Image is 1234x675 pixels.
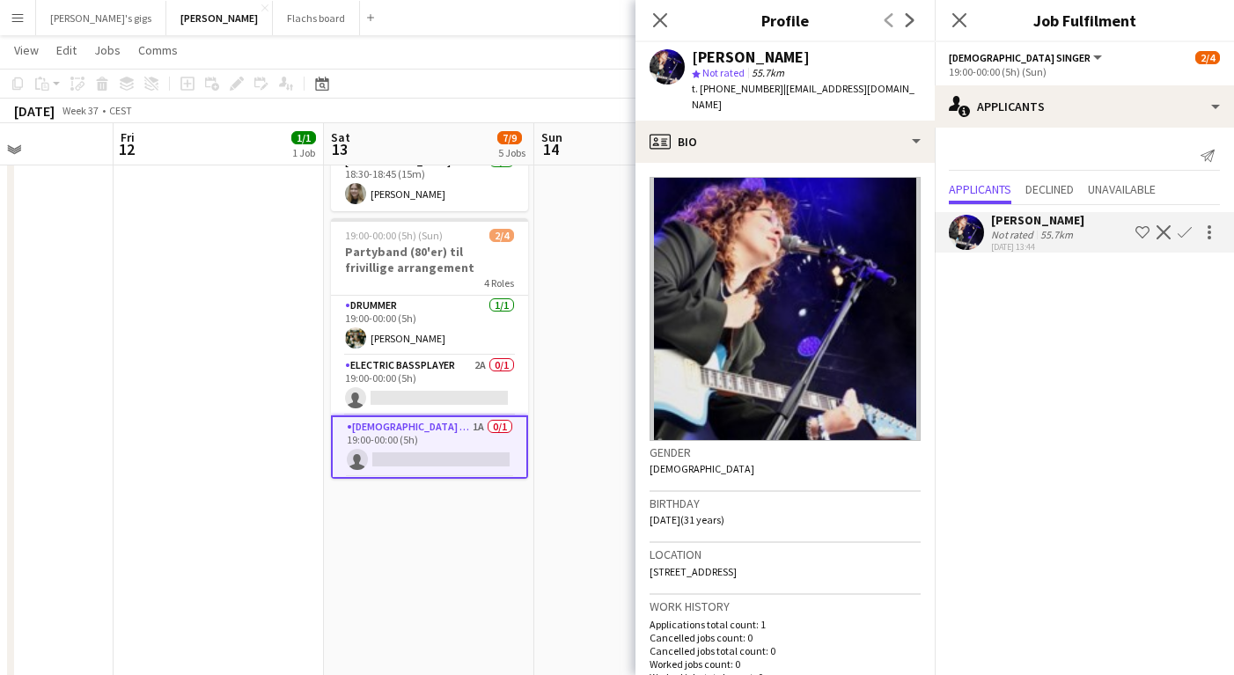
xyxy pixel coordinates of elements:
span: Fri [121,129,135,145]
button: Flachs board [273,1,360,35]
button: [DEMOGRAPHIC_DATA] Singer [949,51,1105,64]
div: Not rated [991,228,1037,241]
app-job-card: 19:00-00:00 (5h) (Sun)2/4Partyband (80'er) til frivillige arrangement4 RolesDrummer1/119:00-00:00... [331,218,528,479]
div: [DATE] [14,102,55,120]
span: Female Singer [949,51,1091,64]
app-card-role: [DEMOGRAPHIC_DATA] Singer1/118:30-18:45 (15m)[PERSON_NAME] [331,151,528,211]
span: Sat [331,129,350,145]
img: Crew avatar or photo [650,177,921,441]
h3: Partyband (80'er) til frivillige arrangement [331,244,528,275]
h3: Location [650,547,921,562]
span: Jobs [94,42,121,58]
span: 1/1 [291,131,316,144]
span: [STREET_ADDRESS] [650,565,737,578]
p: Cancelled jobs total count: 0 [650,644,921,657]
span: 4 Roles [484,276,514,290]
a: View [7,39,46,62]
span: Not rated [702,66,745,79]
button: [PERSON_NAME] [166,1,273,35]
span: Week 37 [58,104,102,117]
a: Edit [49,39,84,62]
div: [PERSON_NAME] [991,212,1084,228]
p: Worked jobs count: 0 [650,657,921,671]
a: Comms [131,39,185,62]
span: 12 [118,139,135,159]
button: [PERSON_NAME]'s gigs [36,1,166,35]
span: 14 [539,139,562,159]
span: | [EMAIL_ADDRESS][DOMAIN_NAME] [692,82,914,111]
span: [DEMOGRAPHIC_DATA] [650,462,754,475]
app-card-role: Electric Bassplayer2A0/119:00-00:00 (5h) [331,356,528,415]
div: [DATE] 13:44 [991,241,1084,253]
span: Applicants [949,183,1011,195]
div: [PERSON_NAME] [692,49,810,65]
h3: Work history [650,598,921,614]
span: Sun [541,129,562,145]
h3: Job Fulfilment [935,9,1234,32]
a: Jobs [87,39,128,62]
span: 19:00-00:00 (5h) (Sun) [345,229,443,242]
app-card-role: Drummer1/119:00-00:00 (5h)[PERSON_NAME] [331,296,528,356]
span: View [14,42,39,58]
span: Declined [1025,183,1074,195]
span: Edit [56,42,77,58]
h3: Profile [635,9,935,32]
p: Cancelled jobs count: 0 [650,631,921,644]
p: Applications total count: 1 [650,618,921,631]
h3: Birthday [650,495,921,511]
div: 19:00-00:00 (5h) (Sun) [949,65,1220,78]
div: 5 Jobs [498,146,525,159]
span: t. [PHONE_NUMBER] [692,82,783,95]
span: [DATE] (31 years) [650,513,724,526]
span: 2/4 [1195,51,1220,64]
div: Applicants [935,85,1234,128]
div: CEST [109,104,132,117]
h3: Gender [650,444,921,460]
span: Unavailable [1088,183,1156,195]
span: 7/9 [497,131,522,144]
span: 55.7km [748,66,788,79]
span: Comms [138,42,178,58]
div: Bio [635,121,935,163]
span: 2/4 [489,229,514,242]
div: 55.7km [1037,228,1076,241]
span: 13 [328,139,350,159]
div: 1 Job [292,146,315,159]
app-card-role: [DEMOGRAPHIC_DATA] Singer1A0/119:00-00:00 (5h) [331,415,528,479]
